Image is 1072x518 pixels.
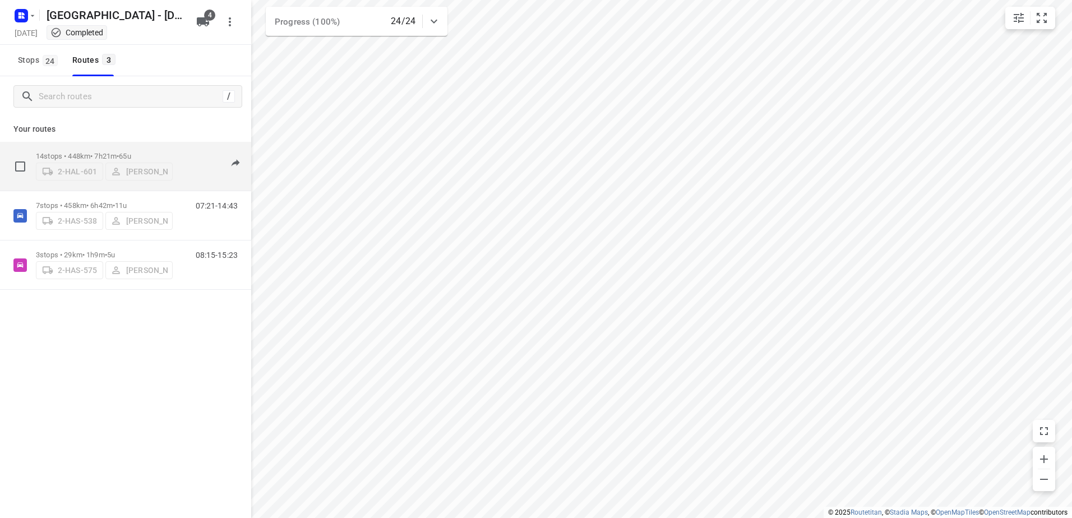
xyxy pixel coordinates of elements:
[890,508,928,516] a: Stadia Maps
[391,15,415,28] p: 24/24
[204,10,215,21] span: 4
[196,251,238,260] p: 08:15-15:23
[275,17,340,27] span: Progress (100%)
[113,201,115,210] span: •
[50,27,103,38] div: This project completed. You cannot make any changes to it.
[115,201,127,210] span: 11u
[192,11,214,33] button: 4
[984,508,1031,516] a: OpenStreetMap
[117,152,119,160] span: •
[18,53,61,67] span: Stops
[39,88,223,105] input: Search routes
[102,54,115,65] span: 3
[13,123,238,135] p: Your routes
[224,152,247,174] button: Project is outdated
[105,251,107,259] span: •
[36,251,173,259] p: 3 stops • 29km • 1h9m
[1031,7,1053,29] button: Fit zoom
[851,508,882,516] a: Routetitan
[43,55,58,66] span: 24
[828,508,1068,516] li: © 2025 , © , © © contributors
[1008,7,1030,29] button: Map settings
[119,152,131,160] span: 65u
[72,53,119,67] div: Routes
[196,201,238,210] p: 07:21-14:43
[266,7,447,36] div: Progress (100%)24/24
[219,11,241,33] button: More
[223,90,235,103] div: /
[107,251,115,259] span: 5u
[1005,7,1055,29] div: small contained button group
[9,155,31,178] span: Select
[36,201,173,210] p: 7 stops • 458km • 6h42m
[936,508,979,516] a: OpenMapTiles
[36,152,173,160] p: 14 stops • 448km • 7h21m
